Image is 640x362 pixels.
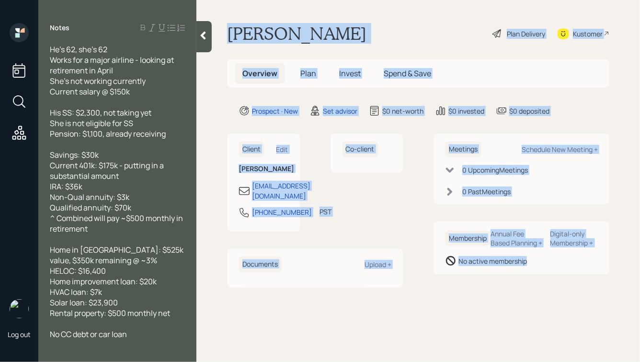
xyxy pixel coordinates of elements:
span: He's 62, she's 62 [50,44,107,55]
div: 0 Upcoming Meeting s [462,165,528,175]
span: Home improvement loan: $20k [50,276,157,287]
div: Kustomer [573,29,603,39]
h6: Membership [445,231,491,246]
span: HVAC loan: $7k [50,287,102,297]
div: $0 invested [448,106,484,116]
span: His SS: $2,300, not taking yet [50,107,151,118]
div: [EMAIL_ADDRESS][DOMAIN_NAME] [252,181,310,201]
div: Schedule New Meeting + [522,145,598,154]
span: HELOC: $16,400 [50,266,106,276]
h6: Co-client [342,141,378,157]
div: Log out [8,330,31,339]
span: She's not working currently [50,76,146,86]
img: hunter_neumayer.jpg [10,299,29,318]
h6: Documents [239,257,282,272]
div: Digital-only Membership + [550,229,598,247]
span: Qualified annuity: $70k [50,202,131,213]
span: Current 401k: $175k - putting in a substantial amount [50,160,165,181]
span: She is not eligible for SS [50,118,133,128]
div: Edit [276,145,288,154]
span: Pension: $1,100, already receiving [50,128,166,139]
span: Spend & Save [384,68,431,79]
span: ^ Combined will pay ~$500 monthly in retirement [50,213,184,234]
span: Home in [GEOGRAPHIC_DATA]: $525k value, $350k remaining @ ~3% [50,245,185,266]
span: Invest [339,68,361,79]
span: Overview [242,68,277,79]
span: Savings: $30k [50,150,99,160]
span: Non-Qual annuity: $3k [50,192,129,202]
div: Set advisor [323,106,357,116]
div: [PHONE_NUMBER] [252,207,312,217]
h1: [PERSON_NAME] [227,23,366,44]
div: $0 net-worth [382,106,423,116]
span: No CC debt or car loan [50,329,127,339]
span: Solar loan: $23,900 [50,297,118,308]
span: Current salary @ $150k [50,86,130,97]
h6: Meetings [445,141,481,157]
div: PST [320,207,331,217]
h6: Client [239,141,264,157]
h6: [PERSON_NAME] [239,165,288,173]
div: Prospect · New [252,106,298,116]
div: $0 deposited [509,106,549,116]
div: Plan Delivery [507,29,545,39]
div: No active membership [458,256,527,266]
div: Upload + [365,260,391,269]
div: 0 Past Meeting s [462,187,511,197]
div: Annual Fee Based Planning + [491,229,543,247]
span: IRA: $36k [50,181,82,192]
span: Plan [300,68,316,79]
span: Rental property: $500 monthly net [50,308,170,318]
label: Notes [50,23,69,33]
span: Works for a major airline - looking at retirement in April [50,55,175,76]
